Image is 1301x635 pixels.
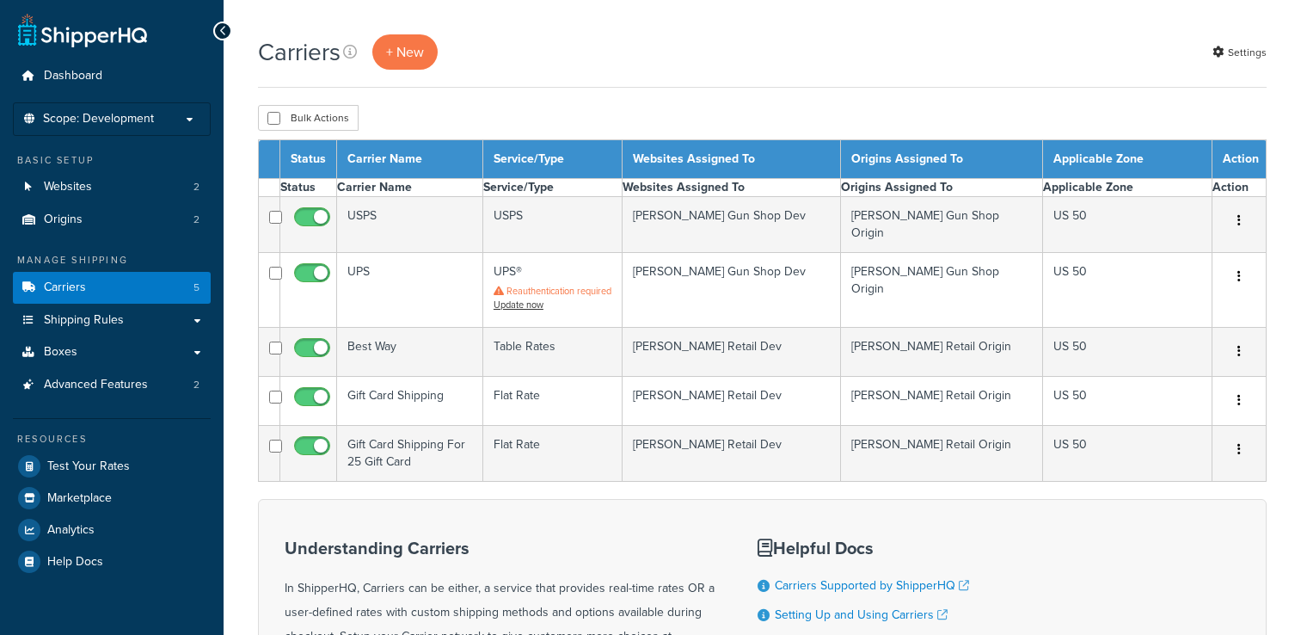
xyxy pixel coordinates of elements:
[506,284,611,298] span: Reauthentication required
[47,459,130,474] span: Test Your Rates
[840,179,1042,197] th: Origins Assigned To
[13,369,211,401] a: Advanced Features 2
[47,523,95,538] span: Analytics
[337,197,483,253] td: USPS
[13,451,211,482] a: Test Your Rates
[482,140,622,179] th: Service/Type
[337,425,483,481] td: Gift Card Shipping For 25 Gift Card
[623,327,840,376] td: [PERSON_NAME] Retail Dev
[193,378,199,392] span: 2
[482,425,622,481] td: Flat Rate
[775,606,948,624] a: Setting Up and Using Carriers
[372,34,438,70] a: + New
[1042,327,1212,376] td: US 50
[13,171,211,203] a: Websites 2
[840,140,1042,179] th: Origins Assigned To
[623,253,840,327] td: [PERSON_NAME] Gun Shop Dev
[840,376,1042,425] td: [PERSON_NAME] Retail Origin
[13,483,211,514] a: Marketplace
[44,345,77,360] span: Boxes
[337,327,483,376] td: Best Way
[13,305,211,336] a: Shipping Rules
[13,369,211,401] li: Advanced Features
[47,555,103,570] span: Help Docs
[482,253,622,327] td: UPS®
[1042,376,1212,425] td: US 50
[494,298,543,311] a: Update now
[258,105,359,131] button: Bulk Actions
[758,539,982,558] h3: Helpful Docs
[1042,253,1212,327] td: US 50
[13,432,211,447] div: Resources
[13,272,211,304] li: Carriers
[13,272,211,304] a: Carriers 5
[482,197,622,253] td: USPS
[1212,140,1267,179] th: Action
[840,197,1042,253] td: [PERSON_NAME] Gun Shop Origin
[13,336,211,368] a: Boxes
[43,112,154,126] span: Scope: Development
[337,140,483,179] th: Carrier Name
[13,204,211,236] li: Origins
[13,253,211,268] div: Manage Shipping
[13,546,211,577] a: Help Docs
[13,153,211,168] div: Basic Setup
[623,425,840,481] td: [PERSON_NAME] Retail Dev
[1212,179,1267,197] th: Action
[840,425,1042,481] td: [PERSON_NAME] Retail Origin
[337,179,483,197] th: Carrier Name
[482,327,622,376] td: Table Rates
[623,140,840,179] th: Websites Assigned To
[47,491,112,506] span: Marketplace
[44,69,102,83] span: Dashboard
[623,197,840,253] td: [PERSON_NAME] Gun Shop Dev
[13,171,211,203] li: Websites
[1212,40,1267,65] a: Settings
[1042,140,1212,179] th: Applicable Zone
[193,281,199,295] span: 5
[13,204,211,236] a: Origins 2
[44,313,124,328] span: Shipping Rules
[1042,425,1212,481] td: US 50
[44,378,148,392] span: Advanced Features
[18,13,147,47] a: ShipperHQ Home
[840,253,1042,327] td: [PERSON_NAME] Gun Shop Origin
[482,179,622,197] th: Service/Type
[482,376,622,425] td: Flat Rate
[193,180,199,194] span: 2
[285,539,715,558] h3: Understanding Carriers
[1042,179,1212,197] th: Applicable Zone
[337,253,483,327] td: UPS
[193,213,199,227] span: 2
[44,281,86,295] span: Carriers
[280,140,337,179] th: Status
[280,179,337,197] th: Status
[337,376,483,425] td: Gift Card Shipping
[1042,197,1212,253] td: US 50
[44,213,83,227] span: Origins
[775,576,969,595] a: Carriers Supported by ShipperHQ
[258,35,341,69] h1: Carriers
[13,60,211,92] a: Dashboard
[13,515,211,546] a: Analytics
[44,180,92,194] span: Websites
[623,179,840,197] th: Websites Assigned To
[623,376,840,425] td: [PERSON_NAME] Retail Dev
[840,327,1042,376] td: [PERSON_NAME] Retail Origin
